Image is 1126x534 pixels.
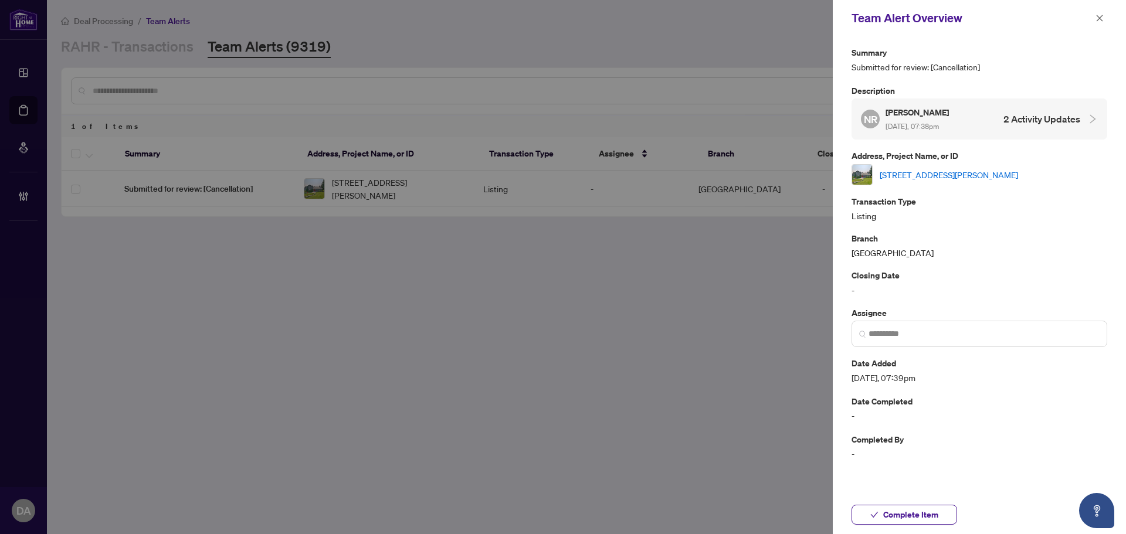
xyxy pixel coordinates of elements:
p: Date Added [852,356,1107,370]
h5: [PERSON_NAME] [886,106,951,119]
p: Closing Date [852,268,1107,282]
span: close [1096,14,1104,22]
img: search_icon [859,331,866,338]
span: NR [863,111,877,127]
p: Transaction Type [852,195,1107,208]
button: Complete Item [852,505,957,525]
span: collapsed [1087,114,1098,124]
img: thumbnail-img [852,165,872,185]
p: Summary [852,46,1107,59]
span: Submitted for review: [Cancellation] [852,60,1107,74]
span: Complete Item [883,505,938,524]
div: Listing [852,195,1107,222]
p: Address, Project Name, or ID [852,149,1107,162]
button: Open asap [1079,493,1114,528]
div: NR[PERSON_NAME] [DATE], 07:38pm2 Activity Updates [852,98,1107,140]
span: [DATE], 07:39pm [852,371,1107,385]
span: check [870,511,879,519]
div: [GEOGRAPHIC_DATA] [852,232,1107,259]
span: - [852,409,1107,423]
p: Branch [852,232,1107,245]
div: Team Alert Overview [852,9,1092,27]
span: [DATE], 07:38pm [886,122,939,131]
div: - [852,268,1107,296]
p: Completed By [852,433,1107,446]
a: [STREET_ADDRESS][PERSON_NAME] [880,168,1018,181]
h4: 2 Activity Updates [1003,112,1080,126]
p: Assignee [852,306,1107,319]
span: - [852,447,1107,461]
p: Description [852,84,1107,97]
p: Date Completed [852,394,1107,408]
